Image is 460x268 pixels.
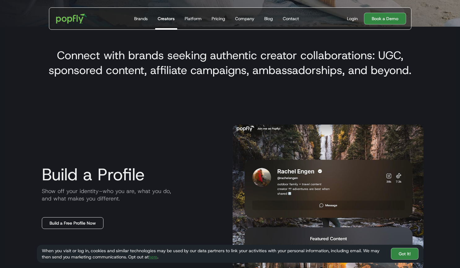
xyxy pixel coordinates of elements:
a: Platform [182,8,204,29]
p: Show off your identity–who you are, what you do, and what makes you different. [37,187,228,202]
div: Blog [264,15,273,22]
a: Pricing [209,8,228,29]
a: Build a Free Profile Now [42,217,103,229]
div: Brands [134,15,148,22]
a: here [149,254,157,260]
div: When you visit or log in, cookies and similar technologies may be used by our data partners to li... [42,248,386,260]
a: Got It! [391,248,418,260]
div: Creators [158,15,175,22]
h3: Build a Profile [37,165,145,184]
a: Contact [280,8,301,29]
a: Creators [155,8,177,29]
a: Company [233,8,257,29]
a: Login [344,15,360,22]
div: Platform [185,15,202,22]
h3: Connect with brands seeking authentic creator collaborations: UGC, sponsored content, affiliate c... [42,48,418,77]
a: home [52,9,92,28]
div: Pricing [212,15,225,22]
div: Login [347,15,358,22]
a: Brands [132,8,150,29]
div: Contact [283,15,299,22]
a: Book a Demo [364,13,406,24]
a: Blog [262,8,275,29]
div: Company [235,15,254,22]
